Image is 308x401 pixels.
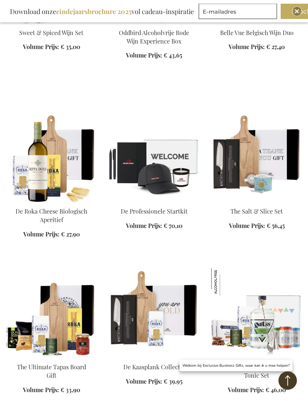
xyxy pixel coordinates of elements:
[228,386,264,394] span: Volume Prijs:
[126,222,162,230] span: Volume Prijs:
[56,7,131,16] b: eindejaarsbrochure 2025
[6,198,97,205] a: De Roka Cheese Biologisch Aperitief
[23,231,80,239] a: Volume Prijs: € 27,90
[23,43,80,52] a: Volume Prijs: € 35,00
[164,52,182,59] span: € 43,65
[211,269,239,296] img: Gutss Alcoholvrije Gin & Tonic Set
[211,20,302,27] a: Belle Vue Belgisch Wijn Duo
[109,269,199,359] img: The Cheese Board Collection
[109,20,199,27] a: Oddbird Non-Alcoholic Red Wine Experience Box
[211,198,302,205] a: The Salt & Slice Set Exclusive Business Gift
[229,43,265,51] span: Volume Prijs:
[119,29,189,45] a: Oddbird Alcoholvrije Rode Wijn Experience Box
[17,363,86,380] a: The Ultimate Tapas Board Gift
[126,52,162,59] span: Volume Prijs:
[6,20,97,27] a: Sweet & Spiced Wine Set
[199,4,279,21] form: marketing offers and promotions
[23,386,59,394] span: Volume Prijs:
[121,208,188,215] a: De Professionele Startkit
[19,29,83,37] a: Sweet & Spiced Wijn Set
[229,43,285,52] a: Volume Prijs: € 27,40
[211,113,302,204] img: The Salt & Slice Set Exclusive Business Gift
[61,43,80,51] span: € 35,00
[267,222,285,230] span: € 56,45
[6,113,97,204] img: De Roka Cheese Biologisch Aperitief
[164,378,182,386] span: € 39,95
[23,231,59,238] span: Volume Prijs:
[6,269,97,359] img: The Ultimate Tapas Board Gift
[292,7,301,16] div: Close
[220,29,294,37] a: Belle Vue Belgisch Wijn Duo
[211,354,302,361] a: Gutss Non-Alcoholic Gin & Tonic Set Gutss Alcoholvrije Gin & Tonic Set
[230,208,283,215] a: The Salt & Slice Set
[16,208,87,224] a: De Roka Cheese Biologisch Aperitief
[266,43,285,51] span: € 27,40
[126,378,162,386] span: Volume Prijs:
[109,113,199,204] img: The Professional Starter Kit
[295,9,299,14] img: Close
[126,378,182,386] a: Volume Prijs: € 39,95
[109,198,199,205] a: The Professional Starter Kit
[61,231,80,238] span: € 27,90
[266,386,286,394] span: € 46,00
[164,222,182,230] span: € 70,10
[228,386,286,395] a: Volume Prijs: € 46,00
[61,386,80,394] span: € 33,90
[7,4,197,19] div: Download onze vol cadeau-inspiratie
[126,222,182,231] a: Volume Prijs: € 70,10
[229,222,285,231] a: Volume Prijs: € 56,45
[126,52,182,60] a: Volume Prijs: € 43,65
[23,386,80,395] a: Volume Prijs: € 33,90
[199,4,277,19] input: E-mailadres
[6,354,97,361] a: The Ultimate Tapas Board Gift
[23,43,59,51] span: Volume Prijs:
[109,354,199,361] a: The Cheese Board Collection
[123,363,185,371] a: De Kaasplank Collectie
[211,269,302,359] img: Gutss Non-Alcoholic Gin & Tonic Set
[229,222,265,230] span: Volume Prijs:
